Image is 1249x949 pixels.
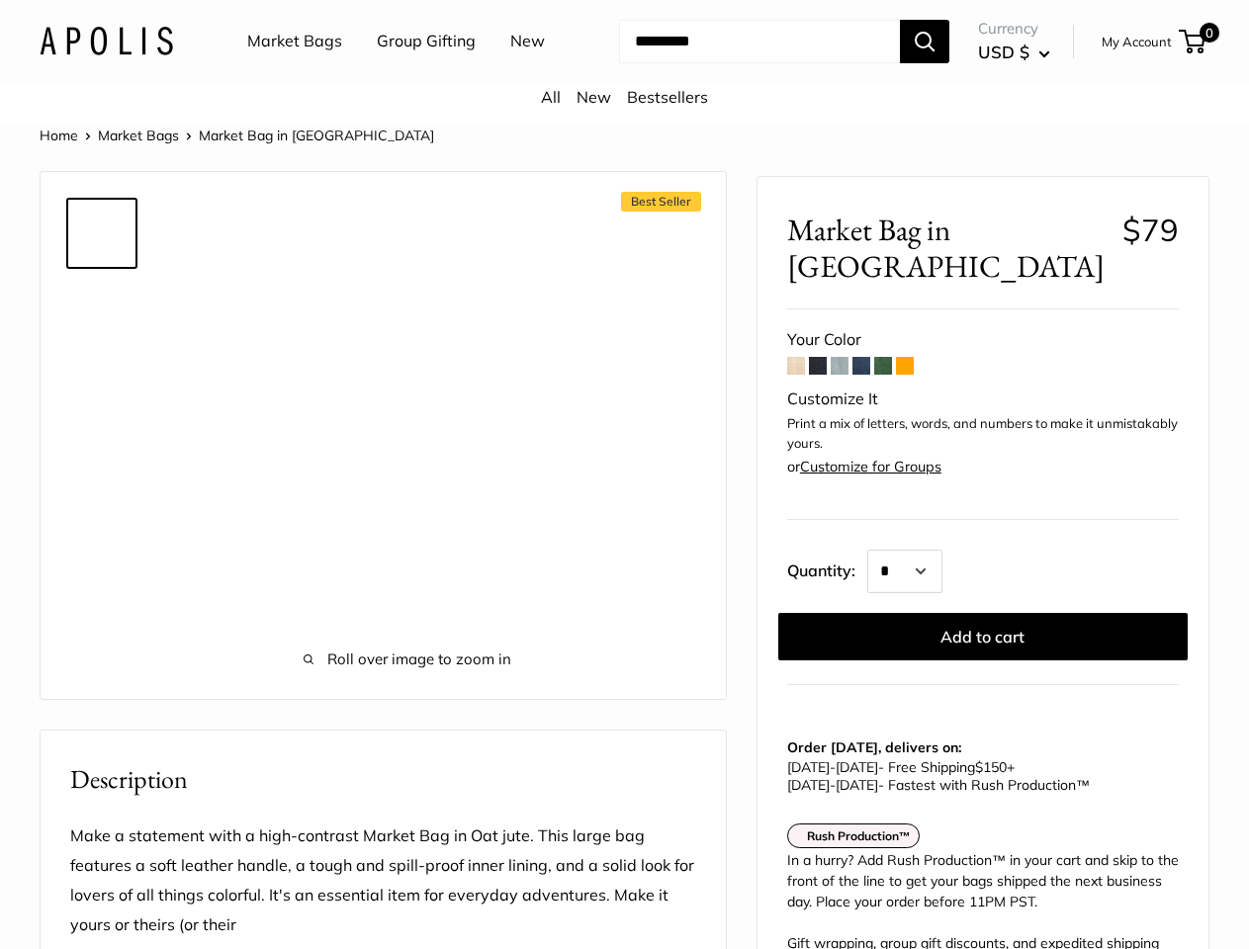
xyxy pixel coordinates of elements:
a: Market Bags [247,27,342,56]
h2: Description [70,760,696,799]
strong: Order [DATE], delivers on: [787,738,961,756]
a: Market Bag in Oat [66,198,137,269]
a: Market Bag in Oat [66,435,137,506]
a: New [510,27,545,56]
a: Market Bag in Oat [66,277,137,348]
span: $79 [1122,211,1179,249]
a: Market Bags [98,127,179,144]
a: 0 [1181,30,1205,53]
span: [DATE] [836,758,878,776]
a: Customize for Groups [800,458,941,475]
label: Quantity: [787,544,867,593]
nav: Breadcrumb [40,123,434,148]
a: All [541,87,561,107]
p: - Free Shipping + [787,758,1169,794]
a: Home [40,127,78,144]
a: New [577,87,611,107]
button: Add to cart [778,613,1188,660]
div: Customize It [787,385,1179,414]
span: [DATE] [787,758,830,776]
span: $150 [975,758,1007,776]
strong: Rush Production™ [807,828,911,843]
span: - [830,776,836,794]
span: [DATE] [836,776,878,794]
span: USD $ [978,42,1029,62]
span: Market Bag in [GEOGRAPHIC_DATA] [199,127,434,144]
a: My Account [1102,30,1172,53]
div: or [787,454,941,480]
img: Apolis [40,27,173,55]
a: Market Bag in Oat [66,356,137,427]
a: Group Gifting [377,27,476,56]
a: Bestsellers [627,87,708,107]
button: USD $ [978,37,1050,68]
span: Market Bag in [GEOGRAPHIC_DATA] [787,212,1108,285]
button: Search [900,20,949,63]
input: Search... [619,20,900,63]
p: Print a mix of letters, words, and numbers to make it unmistakably yours. [787,414,1179,453]
span: Best Seller [621,192,701,212]
div: Your Color [787,325,1179,355]
span: Roll over image to zoom in [199,646,616,673]
span: [DATE] [787,776,830,794]
span: - Fastest with Rush Production™ [787,776,1090,794]
span: - [830,758,836,776]
span: Currency [978,15,1050,43]
span: 0 [1200,23,1219,43]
